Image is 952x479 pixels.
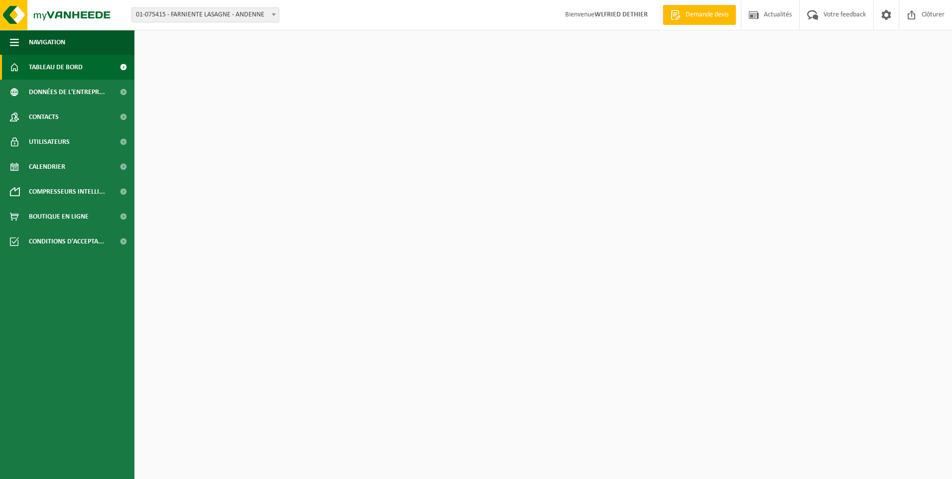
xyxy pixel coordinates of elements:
span: Calendrier [29,154,65,179]
a: Demande devis [663,5,736,25]
span: 01-075415 - FARNIENTE LASAGNE - ANDENNE [131,7,279,22]
span: Boutique en ligne [29,204,89,229]
span: Utilisateurs [29,129,70,154]
span: Tableau de bord [29,55,83,80]
span: Données de l'entrepr... [29,80,105,105]
span: Demande devis [683,10,731,20]
span: 01-075415 - FARNIENTE LASAGNE - ANDENNE [132,8,279,22]
strong: WLFRIED DETHIER [595,11,648,18]
span: Conditions d'accepta... [29,229,104,254]
span: Navigation [29,30,65,55]
span: Compresseurs intelli... [29,179,105,204]
span: Contacts [29,105,59,129]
